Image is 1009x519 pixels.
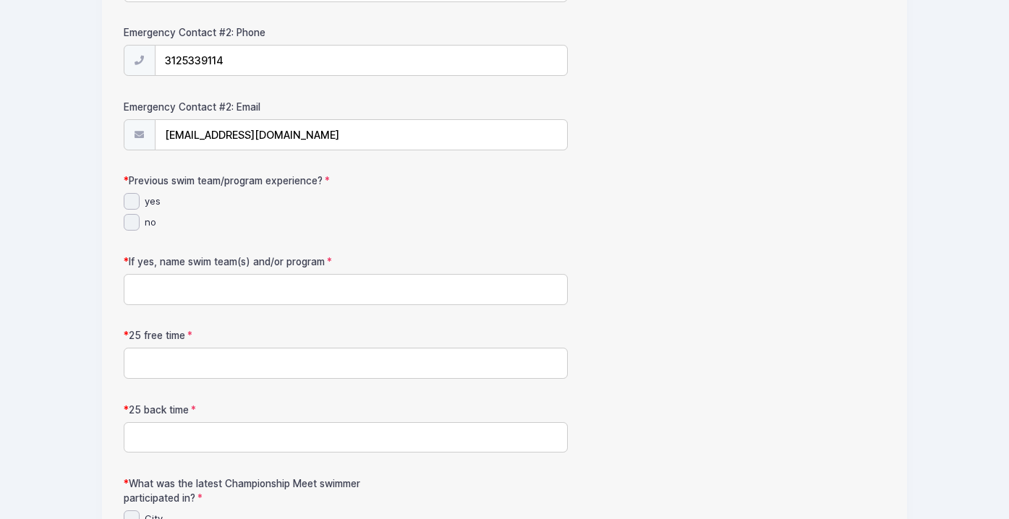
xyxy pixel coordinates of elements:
label: Emergency Contact #2: Phone [124,25,378,40]
label: 25 back time [124,403,378,417]
label: If yes, name swim team(s) and/or program [124,254,378,269]
input: email@email.com [155,119,569,150]
label: Emergency Contact #2: Email [124,100,378,114]
input: (xxx) xxx-xxxx [155,45,569,76]
label: 25 free time [124,328,378,343]
label: Previous swim team/program experience? [124,173,378,188]
label: What was the latest Championship Meet swimmer participated in? [124,476,378,506]
label: no [145,215,156,230]
label: yes [145,194,161,209]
